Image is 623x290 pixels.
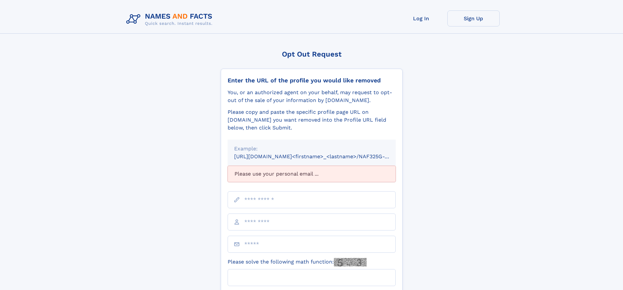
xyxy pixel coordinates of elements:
div: Please copy and paste the specific profile page URL on [DOMAIN_NAME] you want removed into the Pr... [228,108,396,132]
img: Logo Names and Facts [124,10,218,28]
div: Opt Out Request [221,50,403,58]
a: Log In [395,10,447,26]
div: Please use your personal email ... [228,166,396,182]
div: You, or an authorized agent on your behalf, may request to opt-out of the sale of your informatio... [228,89,396,104]
small: [URL][DOMAIN_NAME]<firstname>_<lastname>/NAF325G-xxxxxxxx [234,153,408,160]
a: Sign Up [447,10,500,26]
label: Please solve the following math function: [228,258,367,266]
div: Example: [234,145,389,153]
div: Enter the URL of the profile you would like removed [228,77,396,84]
